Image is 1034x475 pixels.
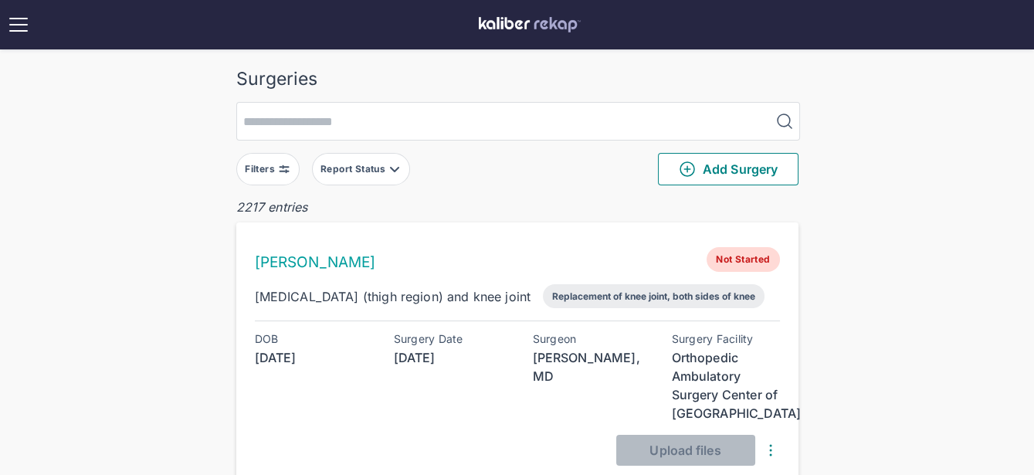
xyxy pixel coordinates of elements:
button: Add Surgery [658,153,798,185]
img: faders-horizontal-grey.d550dbda.svg [278,163,290,175]
span: Add Surgery [678,160,778,178]
div: 2217 entries [236,198,798,216]
img: PlusCircleGreen.5fd88d77.svg [678,160,697,178]
div: [MEDICAL_DATA] (thigh region) and knee joint [255,287,531,306]
div: [DATE] [255,348,363,367]
div: Surgery Facility [672,333,780,345]
img: kaliber labs logo [479,17,581,32]
div: Replacement of knee joint, both sides of knee [552,290,755,302]
div: Surgery Date [394,333,502,345]
div: Surgeon [533,333,641,345]
button: Filters [236,153,300,185]
button: Upload files [616,435,755,466]
div: Filters [245,163,278,175]
div: [DATE] [394,348,502,367]
div: Orthopedic Ambulatory Surgery Center of [GEOGRAPHIC_DATA] [672,348,780,422]
img: MagnifyingGlass.1dc66aab.svg [775,112,794,131]
div: Surgeries [236,68,798,90]
div: Report Status [320,163,388,175]
span: Not Started [707,247,779,272]
div: DOB [255,333,363,345]
img: filter-caret-down-grey.b3560631.svg [388,163,401,175]
div: [PERSON_NAME], MD [533,348,641,385]
img: open menu icon [6,12,31,37]
button: Report Status [312,153,410,185]
span: Upload files [649,443,720,458]
a: [PERSON_NAME] [255,253,376,271]
img: DotsThreeVertical.31cb0eda.svg [761,441,780,460]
